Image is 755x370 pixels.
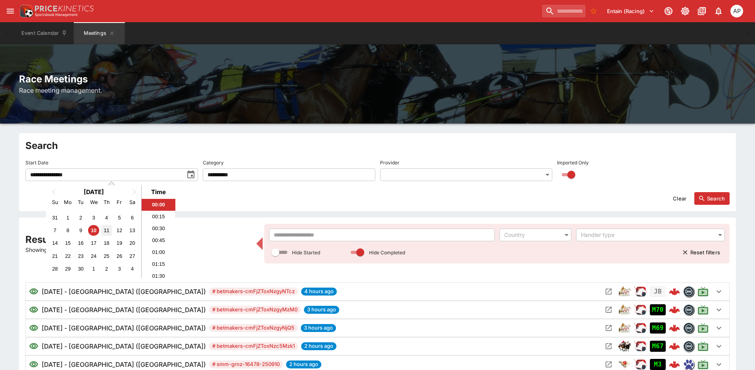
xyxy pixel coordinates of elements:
h6: [DATE] - [GEOGRAPHIC_DATA] ([GEOGRAPHIC_DATA]) [42,341,206,351]
h6: Race meeting management. [19,86,736,95]
button: Documentation [695,4,709,18]
div: Choose Saturday, September 13th, 2025 [127,225,138,236]
img: logo-cerberus--red.svg [669,322,680,334]
button: No Bookmarks [587,5,600,17]
div: Choose Monday, September 22nd, 2025 [63,251,73,261]
button: Search [694,192,730,205]
button: Event Calendar [17,22,72,44]
img: betmakers.png [684,305,694,315]
div: Choose Thursday, September 11th, 2025 [101,225,112,236]
div: horse_racing [618,340,631,353]
button: Open Meeting [602,322,615,334]
svg: Live [697,322,709,334]
div: harness_racing [618,285,631,298]
div: harness_racing [618,303,631,316]
svg: Visible [29,323,38,333]
img: logo-cerberus--red.svg [669,304,680,315]
img: grnz.png [684,359,694,370]
span: # betmakers-cmFjZToxNzgyNjQ5 [209,324,298,332]
div: betmakers [683,341,694,352]
div: Choose Friday, September 12th, 2025 [114,225,125,236]
button: Reset filters [678,246,725,259]
h2: Search [25,139,730,152]
div: Choose Wednesday, October 1st, 2025 [88,263,99,274]
div: ParallelRacing Handler [634,322,647,334]
li: 01:15 [142,258,175,270]
div: Monday [63,197,73,208]
p: Category [203,159,224,166]
li: 00:00 [142,199,175,211]
div: Choose Date and Time [46,185,175,278]
div: Month September, 2025 [48,211,138,275]
span: # betmakers-cmFjZToxNzc5Mzk1 [209,342,298,350]
div: betmakers [683,304,694,315]
button: Open Meeting [602,285,615,298]
img: horse_racing.png [618,340,631,353]
li: 00:45 [142,235,175,246]
div: Choose Monday, September 8th, 2025 [63,225,73,236]
button: Meetings [74,22,125,44]
img: racing.png [634,322,647,334]
button: Previous Month [47,186,60,198]
div: ParallelRacing Handler [634,303,647,316]
button: Toggle light/dark mode [678,4,692,18]
div: Choose Thursday, October 2nd, 2025 [101,263,112,274]
ul: Time [142,199,175,278]
div: betmakers [683,322,694,334]
svg: Visible [29,287,38,296]
div: Choose Saturday, September 20th, 2025 [127,238,138,248]
div: Choose Thursday, September 18th, 2025 [101,238,112,248]
div: Sunday [50,197,60,208]
h6: [DATE] - [GEOGRAPHIC_DATA] ([GEOGRAPHIC_DATA]) [42,360,206,369]
img: racing.png [634,285,647,298]
div: Saturday [127,197,138,208]
div: Choose Sunday, September 21st, 2025 [50,251,60,261]
li: 01:00 [142,246,175,258]
div: Choose Saturday, September 6th, 2025 [127,212,138,223]
div: Choose Monday, September 15th, 2025 [63,238,73,248]
img: harness_racing.png [618,303,631,316]
span: # betmakers-cmFjZToxNzgyNTcz [209,288,298,296]
p: Provider [380,159,400,166]
p: Start Date [25,159,48,166]
img: PriceKinetics Logo [17,3,33,19]
img: betmakers.png [684,323,694,333]
img: harness_racing.png [618,322,631,334]
svg: Visible [29,305,38,315]
div: Choose Saturday, October 4th, 2025 [127,263,138,274]
span: 2 hours ago [286,360,321,368]
span: # smm-grnz-16478-250910 [209,360,283,368]
span: 2 hours ago [301,342,336,350]
span: 3 hours ago [304,306,339,314]
div: Choose Thursday, September 25th, 2025 [101,251,112,261]
svg: Live [697,341,709,352]
div: Choose Friday, September 19th, 2025 [114,238,125,248]
div: Imported to Jetbet as OPEN [650,322,666,334]
button: Notifications [711,4,726,18]
svg: Visible [29,341,38,351]
span: 3 hours ago [301,324,336,332]
svg: Visible [29,360,38,369]
button: Select Tenant [602,5,659,17]
h2: Results [25,233,252,246]
img: racing.png [634,340,647,353]
div: Choose Wednesday, September 10th, 2025 [88,225,99,236]
p: Imported Only [557,159,589,166]
li: 00:15 [142,211,175,223]
button: open drawer [3,4,17,18]
div: Thursday [101,197,112,208]
div: Choose Tuesday, September 2nd, 2025 [75,212,86,223]
img: betmakers.png [684,341,694,351]
p: Hide Completed [369,249,405,256]
li: 01:30 [142,270,175,282]
div: Choose Sunday, September 28th, 2025 [50,263,60,274]
img: racing.png [634,303,647,316]
p: Showing 44 of 89 results [25,246,252,254]
div: Choose Thursday, September 4th, 2025 [101,212,112,223]
div: Choose Tuesday, September 16th, 2025 [75,238,86,248]
div: Imported to Jetbet as OPEN [650,341,666,352]
img: PriceKinetics [35,6,94,11]
div: Handler type [581,231,712,239]
div: Imported to Jetbet as OPEN [650,304,666,315]
h2: Race Meetings [19,73,736,85]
